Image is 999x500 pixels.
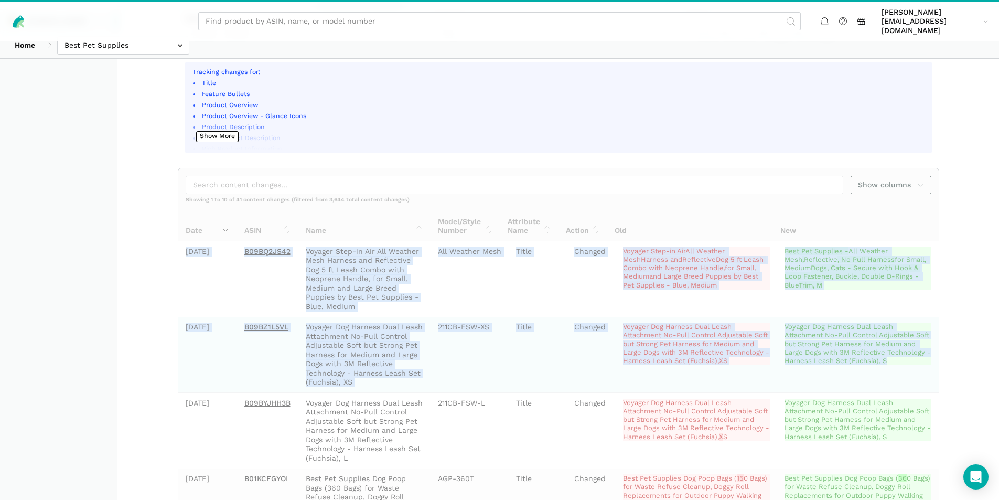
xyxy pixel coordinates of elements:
strong: , [802,256,804,263]
li: Product Overview [200,101,925,110]
td: 211CB-FSW-XS [431,317,509,393]
td: Voyager Step-in Air All Weather Mesh Harness and Reflective Dog 5 ft Leash Combo with Neoprene Ha... [298,241,431,317]
strong: Dogs, Cats - Secure with Hook & Loop Fastener, Buckle, Double D-Ring [785,264,920,280]
td: Title [509,241,567,317]
th: Attribute Name: activate to sort column ascending [500,211,558,241]
strong: , No Pull Harness [837,256,895,263]
a: [PERSON_NAME][EMAIL_ADDRESS][DOMAIN_NAME] [878,6,992,37]
div: Showing 1 to 10 of 41 content changes (filtered from 3,644 total content changes) [178,196,939,211]
td: All Weather Mesh [431,241,509,317]
a: Home [7,36,42,54]
li: Title [200,79,925,88]
td: [DATE] [178,241,237,317]
strong: 15 [737,474,744,482]
th: Model/Style Number: activate to sort column ascending [431,211,500,241]
strong: Dog 5 ft Leash Combo with Neoprene Handle, [623,256,766,272]
div: Open Intercom Messenger [963,464,989,490]
ins: All Weather Mesh Reflective for Small, Medium s - Blue [785,247,931,290]
th: Action: activate to sort column ascending [558,211,607,241]
span: [PERSON_NAME][EMAIL_ADDRESS][DOMAIN_NAME] [882,8,980,36]
ins: Voyager Dog Harness Dual Leash Attachment No-Pull Control Adjustable Soft but Strong Pet Harness ... [785,399,931,441]
td: Changed [567,393,616,469]
del: Voyager Dog Harness Dual Leash Attachment No-Pull Control Adjustable Soft but Strong Pet Harness ... [623,399,770,441]
td: Title [509,317,567,393]
td: 211CB-FSW-L [431,393,509,469]
td: Title [509,393,567,469]
strong: 36 [898,474,907,482]
td: [DATE] [178,317,237,393]
li: Feature Bullets [200,90,925,99]
td: [DATE] [178,393,237,469]
strong: Voyager Step-in Air [623,247,685,255]
strong: X [719,433,723,441]
th: Name: activate to sort column ascending [298,211,431,241]
li: Rich Product Information [200,145,925,154]
del: All Weather Mesh Reflective for Small, Medium s - Blue [623,247,770,290]
td: Voyager Dog Harness Dual Leash Attachment No-Pull Control Adjustable Soft but Strong Pet Harness ... [298,393,431,469]
th: New [773,211,939,241]
input: Best Pet Supplies [57,36,189,54]
button: Show More [196,131,239,142]
li: Product Description [200,123,925,132]
strong: Trim, M [799,281,822,289]
span: Show columns [858,179,924,190]
th: Date: activate to sort column ascending [178,211,237,241]
strong: and Large Breed Puppies by Best Pet Supplie [623,272,760,289]
input: Find product by ASIN, name, or model number [198,12,801,30]
th: Old [607,211,773,241]
li: Rich Product Description [200,134,925,143]
th: ASIN: activate to sort column ascending [237,211,298,241]
td: Changed [567,241,616,317]
li: Product Overview - Glance Icons [200,112,925,121]
strong: X [719,357,723,365]
a: B01KCFGYOI [244,474,288,483]
del: Voyager Dog Harness Dual Leash Attachment No-Pull Control Adjustable Soft but Strong Pet Harness ... [623,323,770,365]
input: Search content changes... [186,176,844,194]
td: Voyager Dog Harness Dual Leash Attachment No-Pull Control Adjustable Soft but Strong Pet Harness ... [298,317,431,393]
p: Tracking changes for: [192,67,925,77]
a: Show columns [851,176,931,194]
a: B09BZ1L5VL [244,323,288,331]
strong: Best Pet Supplies - [785,247,848,255]
td: Changed [567,317,616,393]
strong: Harness and [641,256,682,263]
ins: Voyager Dog Harness Dual Leash Attachment No-Pull Control Adjustable Soft but Strong Pet Harness ... [785,323,931,365]
a: B09BYJHH3B [244,399,291,407]
strong: , Medium [687,281,717,289]
a: B09BQ2JS42 [244,247,291,256]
